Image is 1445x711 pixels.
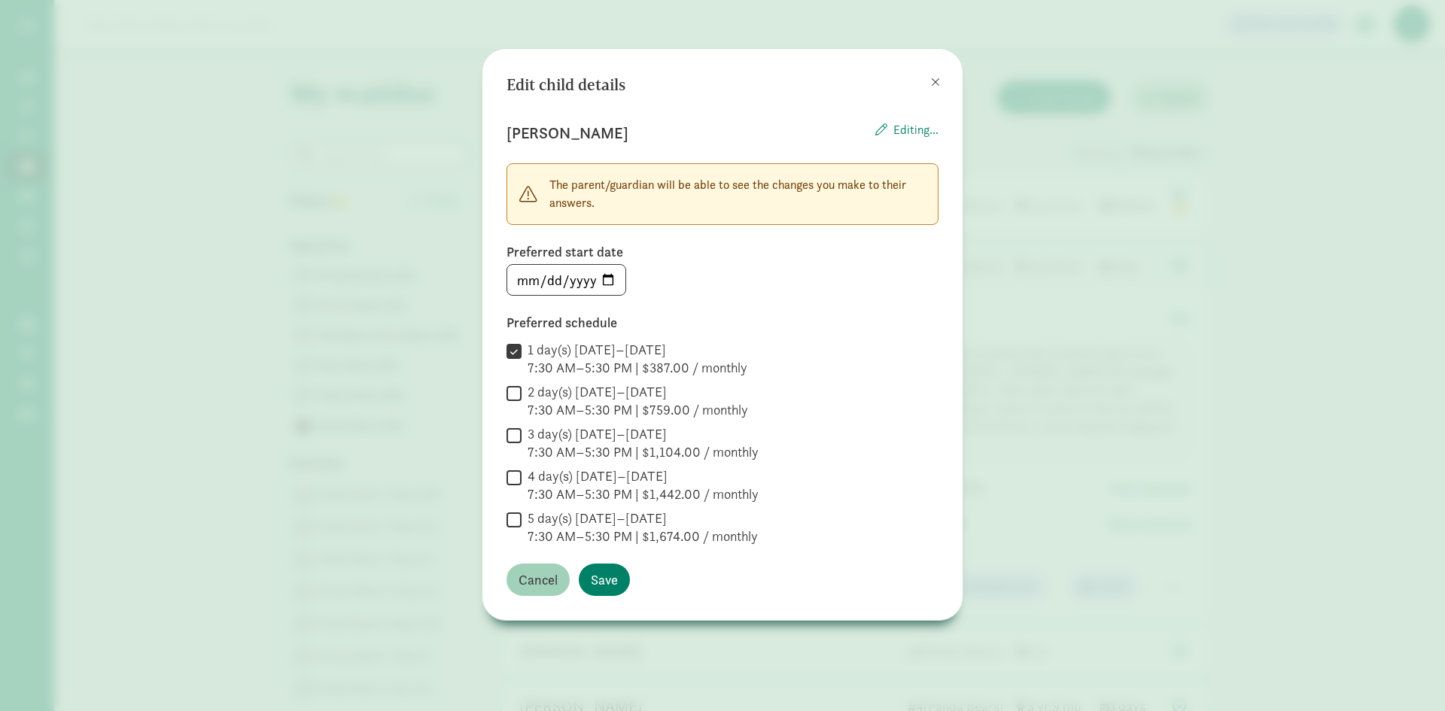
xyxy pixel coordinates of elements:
p: [PERSON_NAME] [507,121,628,145]
div: 4 day(s) [DATE]–[DATE] [528,467,759,485]
div: 7:30 AM–5:30 PM | $387.00 / monthly [528,359,747,377]
div: 7:30 AM–5:30 PM | $1,104.00 / monthly [528,443,759,461]
div: 7:30 AM–5:30 PM | $759.00 / monthly [528,401,748,419]
div: Editing... [875,121,938,145]
iframe: Chat Widget [1370,639,1445,711]
div: 7:30 AM–5:30 PM | $1,674.00 / monthly [528,527,758,545]
div: 7:30 AM–5:30 PM | $1,442.00 / monthly [528,485,759,503]
div: 5 day(s) [DATE]–[DATE] [528,509,758,527]
div: 2 day(s) [DATE]–[DATE] [528,383,748,401]
div: 3 day(s) [DATE]–[DATE] [528,425,759,443]
span: Save [591,570,618,590]
button: Cancel [507,564,570,596]
label: Preferred start date [507,243,938,261]
h3: Edit child details [507,73,625,97]
label: Preferred schedule [507,314,938,332]
div: 1 day(s) [DATE]–[DATE] [528,341,747,359]
span: Cancel [519,570,558,590]
button: Save [579,564,630,596]
div: The parent/guardian will be able to see the changes you make to their answers. [507,163,938,225]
